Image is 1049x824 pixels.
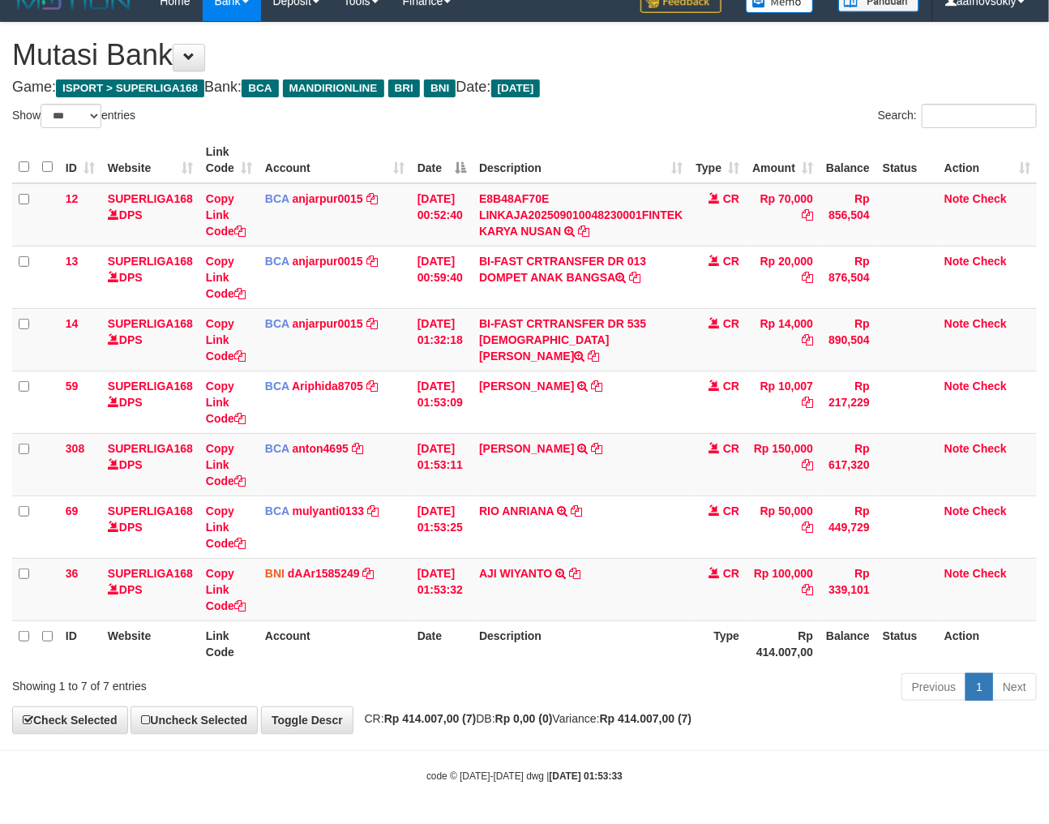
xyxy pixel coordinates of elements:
td: Rp 876,504 [820,246,876,308]
a: Copy Link Code [206,380,246,425]
span: BCA [265,504,289,517]
span: CR [723,504,739,517]
th: Action: activate to sort column ascending [938,137,1037,183]
span: BRI [388,79,420,97]
td: Rp 10,007 [746,371,820,433]
small: code © [DATE]-[DATE] dwg | [426,770,623,782]
span: CR [723,255,739,268]
span: 36 [66,567,79,580]
a: Check [973,255,1007,268]
th: Date [411,620,473,667]
th: Website: activate to sort column ascending [101,137,199,183]
a: Uncheck Selected [131,706,258,734]
a: SUPERLIGA168 [108,192,193,205]
a: Note [944,317,970,330]
a: Copy anjarpur0015 to clipboard [366,255,378,268]
h1: Mutasi Bank [12,39,1037,71]
td: Rp 339,101 [820,558,876,620]
a: Copy Link Code [206,192,246,238]
th: Link Code: activate to sort column ascending [199,137,259,183]
span: BNI [424,79,456,97]
span: 13 [66,255,79,268]
th: Status [876,137,938,183]
a: AJI WIYANTO [479,567,552,580]
a: anjarpur0015 [293,317,363,330]
a: Copy Rp 100,000 to clipboard [802,583,813,596]
a: SUPERLIGA168 [108,380,193,393]
a: Copy dAAr1585249 to clipboard [363,567,375,580]
a: Copy Rp 70,000 to clipboard [802,208,813,221]
a: SUPERLIGA168 [108,255,193,268]
a: Note [944,192,970,205]
span: BCA [265,255,289,268]
a: anton4695 [293,442,349,455]
td: Rp 14,000 [746,308,820,371]
a: Check [973,504,1007,517]
td: Rp 20,000 [746,246,820,308]
a: Copy Ariphida8705 to clipboard [366,380,378,393]
a: Copy anjarpur0015 to clipboard [366,192,378,205]
a: Copy Link Code [206,567,246,612]
span: 59 [66,380,79,393]
td: Rp 217,229 [820,371,876,433]
span: 69 [66,504,79,517]
td: DPS [101,558,199,620]
a: anjarpur0015 [293,255,363,268]
th: Description [473,620,689,667]
th: Type: activate to sort column ascending [689,137,746,183]
span: 14 [66,317,79,330]
a: Toggle Descr [261,706,353,734]
a: Note [944,442,970,455]
a: [PERSON_NAME] [479,380,574,393]
a: SUPERLIGA168 [108,504,193,517]
a: Note [944,504,970,517]
td: BI-FAST CRTRANSFER DR 535 [DEMOGRAPHIC_DATA][PERSON_NAME] [473,308,689,371]
a: Copy Rp 50,000 to clipboard [802,521,813,534]
a: Note [944,380,970,393]
a: 1 [966,673,993,701]
span: ISPORT > SUPERLIGA168 [56,79,204,97]
th: Amount: activate to sort column ascending [746,137,820,183]
span: MANDIRIONLINE [283,79,384,97]
td: [DATE] 00:52:40 [411,183,473,247]
a: Check [973,192,1007,205]
th: Account [259,620,411,667]
a: SUPERLIGA168 [108,442,193,455]
a: Copy BI-FAST CRTRANSFER DR 535 MUHAMMAD ICHSAN BA to clipboard [588,350,599,363]
a: mulyanti0133 [293,504,365,517]
a: Copy E8B48AF70E LINKAJA202509010048230001FINTEK KARYA NUSAN to clipboard [578,225,589,238]
a: Check [973,317,1007,330]
span: CR [723,380,739,393]
span: 308 [66,442,84,455]
div: Showing 1 to 7 of 7 entries [12,672,425,694]
td: [DATE] 01:53:09 [411,371,473,433]
a: Copy BI-FAST CRTRANSFER DR 013 DOMPET ANAK BANGSA to clipboard [629,271,640,284]
input: Search: [922,104,1037,128]
select: Showentries [41,104,101,128]
span: BCA [242,79,278,97]
th: Status [876,620,938,667]
span: CR: DB: Variance: [357,712,692,725]
td: DPS [101,433,199,496]
a: Copy Rp 14,000 to clipboard [802,333,813,346]
a: Copy anton4695 to clipboard [352,442,363,455]
td: DPS [101,246,199,308]
a: Previous [901,673,966,701]
td: Rp 50,000 [746,496,820,558]
td: [DATE] 00:59:40 [411,246,473,308]
a: Copy AHMAD HUSEINI to clipboard [591,380,602,393]
strong: Rp 414.007,00 (7) [384,712,477,725]
td: DPS [101,371,199,433]
a: Copy Link Code [206,442,246,487]
td: Rp 856,504 [820,183,876,247]
a: Copy RIO ANRIANA to clipboard [571,504,582,517]
a: Copy Link Code [206,504,246,550]
th: ID: activate to sort column ascending [59,137,101,183]
td: [DATE] 01:32:18 [411,308,473,371]
a: Copy Rp 20,000 to clipboard [802,271,813,284]
a: dAAr1585249 [288,567,360,580]
a: Copy AJI WIYANTO to clipboard [569,567,580,580]
td: [DATE] 01:53:11 [411,433,473,496]
span: CR [723,317,739,330]
th: Balance [820,620,876,667]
